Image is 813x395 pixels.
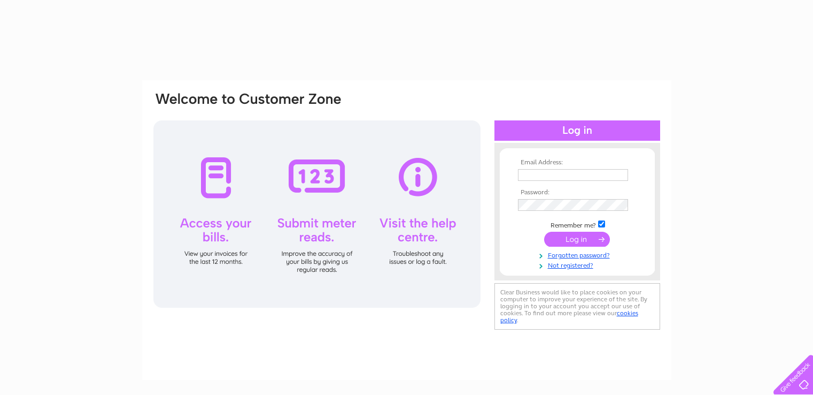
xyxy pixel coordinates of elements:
a: Not registered? [518,260,639,270]
td: Remember me? [515,219,639,230]
th: Password: [515,189,639,196]
div: Clear Business would like to place cookies on your computer to improve your experience of the sit... [494,283,660,330]
a: Forgotten password? [518,249,639,260]
input: Submit [544,232,610,247]
th: Email Address: [515,159,639,166]
a: cookies policy [500,309,638,324]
